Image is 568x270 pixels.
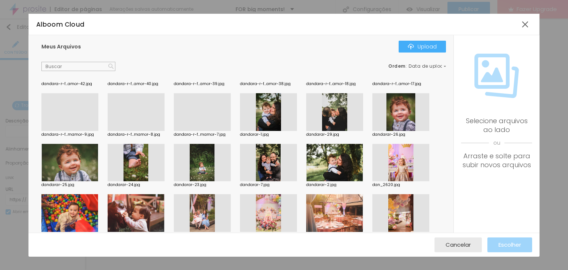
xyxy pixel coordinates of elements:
div: Upload [408,44,437,50]
div: dandarar-25.jpg [41,183,98,187]
span: Escolher [498,242,521,248]
div: dandara-r-f...amor-42.jpg [41,82,98,86]
span: Meus Arquivos [41,43,81,50]
div: dandarar-2.jpg [306,183,363,187]
input: Buscar [41,62,115,71]
div: dandarar-26.jpg [372,133,429,136]
img: Icone [408,44,414,50]
img: Icone [108,64,114,69]
div: dandara-r-f...amor-17.jpg [372,82,429,86]
div: dandara-r-f...amor-40.jpg [108,82,165,86]
div: Selecione arquivos ao lado Arraste e solte para subir novos arquivos [461,117,532,169]
div: dandara-r-f...amor-39.jpg [174,82,231,86]
button: Escolher [487,237,532,252]
div: dan_2620.jpg [372,183,429,187]
span: Data de upload [409,64,447,68]
button: IconeUpload [399,41,446,53]
div: : [388,64,446,68]
div: dandara-r-f...amor-18.jpg [306,82,363,86]
span: ou [461,134,532,152]
button: Cancelar [435,237,482,252]
div: dandarar-23.jpg [174,183,231,187]
img: Icone [474,54,519,98]
div: dandarar-1.jpg [240,133,297,136]
div: dandarar-29.jpg [306,133,363,136]
div: dandarar-24.jpg [108,183,165,187]
div: dandara-r-f...amor-38.jpg [240,82,297,86]
div: dandara-r-f...mamor-7.jpg [174,133,231,136]
div: dandara-r-f...mamor-9.jpg [41,133,98,136]
div: dandarar-7.jpg [240,183,297,187]
span: Ordem [388,63,406,69]
div: dandara-r-f...mamor-8.jpg [108,133,165,136]
span: Cancelar [446,242,471,248]
span: Alboom Cloud [36,20,85,29]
